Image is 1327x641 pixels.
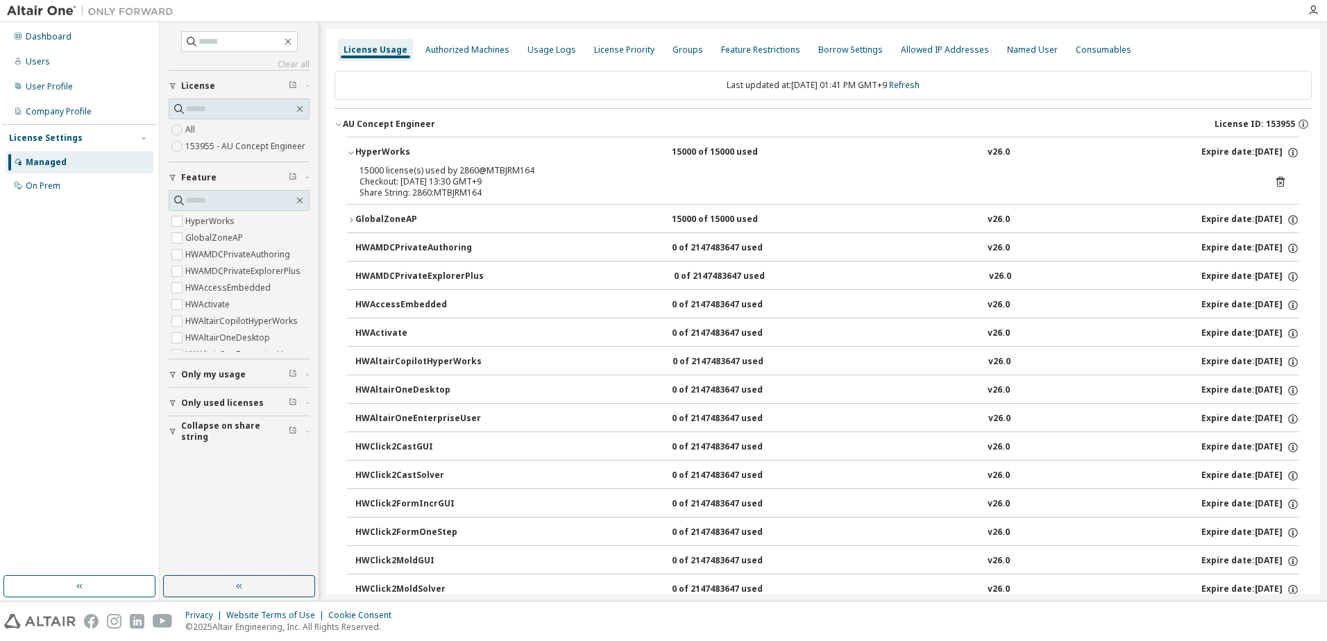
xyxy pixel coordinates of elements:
[355,441,480,454] div: HWClick2CastGUI
[185,213,237,230] label: HyperWorks
[355,347,1299,377] button: HWAltairCopilotHyperWorks0 of 2147483647 usedv26.0Expire date:[DATE]
[355,413,481,425] div: HWAltairOneEnterpriseUser
[26,81,73,92] div: User Profile
[1201,413,1299,425] div: Expire date: [DATE]
[988,299,1010,311] div: v26.0
[169,388,310,418] button: Only used licenses
[988,555,1010,567] div: v26.0
[672,327,797,340] div: 0 of 2147483647 used
[988,527,1010,539] div: v26.0
[185,610,226,621] div: Privacy
[355,214,480,226] div: GlobalZoneAP
[355,574,1299,605] button: HWClick2MoldSolver0 of 2147483647 usedv26.0Expire date:[DATE]
[355,318,1299,349] button: HWActivate0 of 2147483647 usedv26.0Expire date:[DATE]
[1201,555,1299,567] div: Expire date: [DATE]
[181,172,217,183] span: Feature
[1201,583,1299,596] div: Expire date: [DATE]
[185,263,303,280] label: HWAMDCPrivateExplorerPlus
[26,56,50,67] div: Users
[169,359,310,390] button: Only my usage
[988,327,1010,340] div: v26.0
[1201,299,1299,311] div: Expire date: [DATE]
[672,146,797,159] div: 15000 of 15000 used
[153,614,173,629] img: youtube.svg
[289,80,297,92] span: Clear filter
[988,498,1010,511] div: v26.0
[988,583,1010,596] div: v26.0
[672,214,797,226] div: 15000 of 15000 used
[1201,271,1299,283] div: Expire date: [DATE]
[4,614,76,629] img: altair_logo.svg
[672,242,797,255] div: 0 of 2147483647 used
[672,527,797,539] div: 0 of 2147483647 used
[347,137,1299,168] button: HyperWorks15000 of 15000 usedv26.0Expire date:[DATE]
[988,242,1010,255] div: v26.0
[1007,44,1058,55] div: Named User
[355,271,484,283] div: HWAMDCPrivateExplorerPlus
[1201,470,1299,482] div: Expire date: [DATE]
[355,404,1299,434] button: HWAltairOneEnterpriseUser0 of 2147483647 usedv26.0Expire date:[DATE]
[360,187,1253,198] div: Share String: 2860:MTBJRM164
[673,356,797,368] div: 0 of 2147483647 used
[672,384,797,397] div: 0 of 2147483647 used
[1215,119,1295,130] span: License ID: 153955
[289,398,297,409] span: Clear filter
[355,299,480,311] div: HWAccessEmbedded
[181,369,246,380] span: Only my usage
[721,44,800,55] div: Feature Restrictions
[355,375,1299,406] button: HWAltairOneDesktop0 of 2147483647 usedv26.0Expire date:[DATE]
[818,44,883,55] div: Borrow Settings
[169,71,310,101] button: License
[988,413,1011,425] div: v26.0
[1201,242,1299,255] div: Expire date: [DATE]
[7,4,180,18] img: Altair One
[1201,146,1299,159] div: Expire date: [DATE]
[355,546,1299,576] button: HWClick2MoldGUI0 of 2147483647 usedv26.0Expire date:[DATE]
[185,138,308,155] label: 153955 - AU Concept Engineer
[289,172,297,183] span: Clear filter
[901,44,989,55] div: Allowed IP Addresses
[889,79,920,91] a: Refresh
[355,489,1299,520] button: HWClick2FormIncrGUI0 of 2147483647 usedv26.0Expire date:[DATE]
[672,498,797,511] div: 0 of 2147483647 used
[185,280,273,296] label: HWAccessEmbedded
[673,44,703,55] div: Groups
[1201,441,1299,454] div: Expire date: [DATE]
[527,44,576,55] div: Usage Logs
[1201,527,1299,539] div: Expire date: [DATE]
[360,165,1253,176] div: 15000 license(s) used by 2860@MTBJRM164
[289,426,297,437] span: Clear filter
[672,470,797,482] div: 0 of 2147483647 used
[672,555,797,567] div: 0 of 2147483647 used
[107,614,121,629] img: instagram.svg
[185,621,400,633] p: © 2025 Altair Engineering, Inc. All Rights Reserved.
[347,205,1299,235] button: GlobalZoneAP15000 of 15000 usedv26.0Expire date:[DATE]
[26,180,60,191] div: On Prem
[355,242,480,255] div: HWAMDCPrivateAuthoring
[1201,214,1299,226] div: Expire date: [DATE]
[355,384,480,397] div: HWAltairOneDesktop
[181,420,289,443] span: Collapse on share string
[988,146,1010,159] div: v26.0
[988,441,1010,454] div: v26.0
[1201,327,1299,340] div: Expire date: [DATE]
[185,246,293,263] label: HWAMDCPrivateAuthoring
[355,356,482,368] div: HWAltairCopilotHyperWorks
[1201,384,1299,397] div: Expire date: [DATE]
[185,121,198,138] label: All
[1076,44,1131,55] div: Consumables
[355,233,1299,264] button: HWAMDCPrivateAuthoring0 of 2147483647 usedv26.0Expire date:[DATE]
[672,583,797,596] div: 0 of 2147483647 used
[355,262,1299,292] button: HWAMDCPrivateExplorerPlus0 of 2147483647 usedv26.0Expire date:[DATE]
[355,518,1299,548] button: HWClick2FormOneStep0 of 2147483647 usedv26.0Expire date:[DATE]
[672,299,797,311] div: 0 of 2147483647 used
[181,398,264,409] span: Only used licenses
[988,384,1010,397] div: v26.0
[988,214,1010,226] div: v26.0
[425,44,509,55] div: Authorized Machines
[355,146,480,159] div: HyperWorks
[185,330,273,346] label: HWAltairOneDesktop
[289,369,297,380] span: Clear filter
[185,313,301,330] label: HWAltairCopilotHyperWorks
[355,555,480,567] div: HWClick2MoldGUI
